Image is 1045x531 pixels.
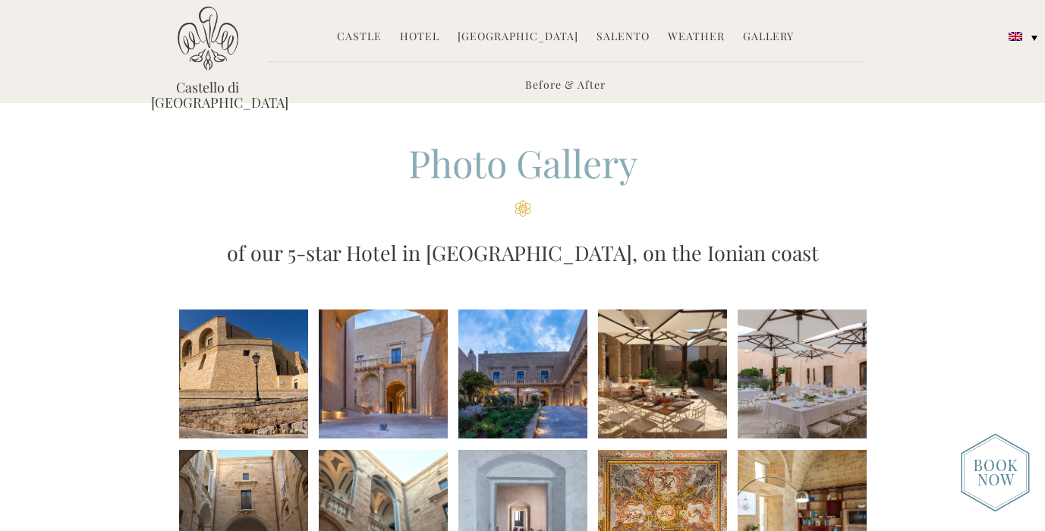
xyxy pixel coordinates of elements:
[596,29,650,46] a: Salento
[961,433,1030,512] img: new-booknow.png
[525,77,606,95] a: Before & After
[668,29,725,46] a: Weather
[151,80,265,110] a: Castello di [GEOGRAPHIC_DATA]
[151,237,895,268] h3: of our 5-star Hotel in [GEOGRAPHIC_DATA], on the Ionian coast
[178,6,238,71] img: Castello di Ugento
[337,29,382,46] a: Castle
[400,29,439,46] a: Hotel
[458,29,578,46] a: [GEOGRAPHIC_DATA]
[151,137,895,217] h2: Photo Gallery
[743,29,794,46] a: Gallery
[1009,32,1022,41] img: English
